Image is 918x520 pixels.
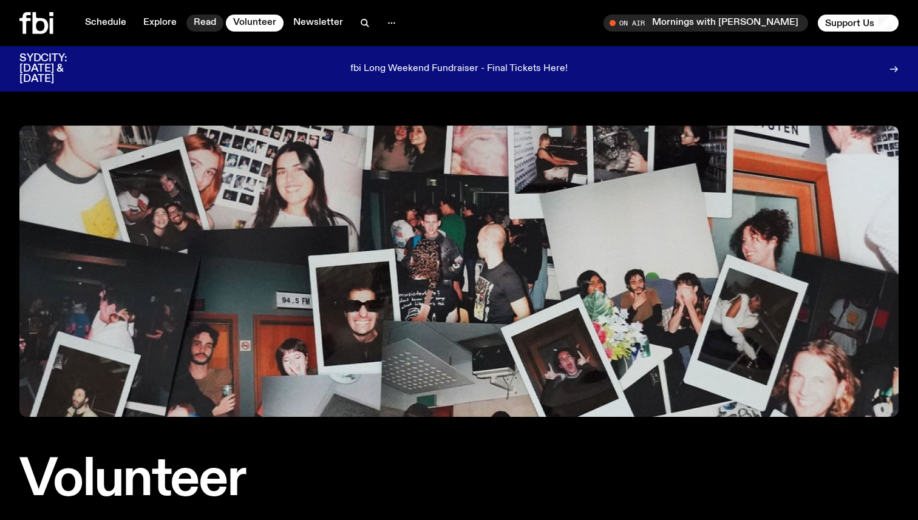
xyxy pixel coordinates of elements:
[186,15,223,32] a: Read
[136,15,184,32] a: Explore
[603,15,808,32] button: On AirMornings with [PERSON_NAME]
[78,15,134,32] a: Schedule
[19,456,452,505] h1: Volunteer
[19,53,97,84] h3: SYDCITY: [DATE] & [DATE]
[825,18,874,29] span: Support Us
[19,126,899,417] img: A collage of photographs and polaroids showing FBI volunteers.
[226,15,284,32] a: Volunteer
[286,15,350,32] a: Newsletter
[818,15,899,32] button: Support Us
[350,64,568,75] p: fbi Long Weekend Fundraiser - Final Tickets Here!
